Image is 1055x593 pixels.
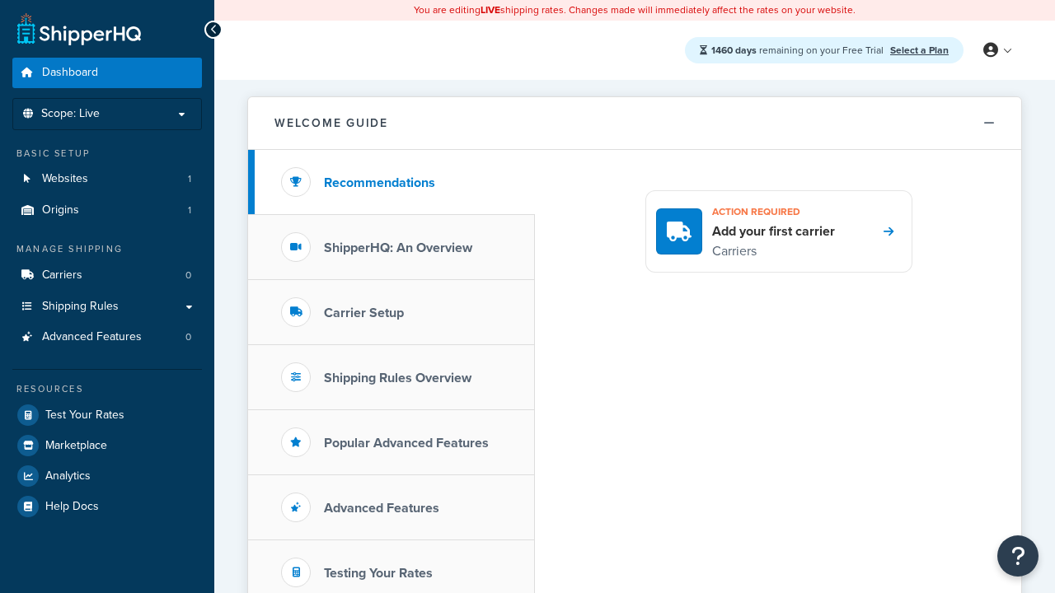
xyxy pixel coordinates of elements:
[12,58,202,88] a: Dashboard
[12,461,202,491] a: Analytics
[12,195,202,226] li: Origins
[12,292,202,322] a: Shipping Rules
[711,43,757,58] strong: 1460 days
[324,501,439,516] h3: Advanced Features
[12,382,202,396] div: Resources
[324,240,472,255] h3: ShipperHQ: An Overview
[12,242,202,256] div: Manage Shipping
[45,439,107,453] span: Marketplace
[42,66,98,80] span: Dashboard
[12,431,202,460] a: Marketplace
[42,300,119,314] span: Shipping Rules
[185,330,191,344] span: 0
[12,322,202,353] a: Advanced Features0
[324,371,471,385] h3: Shipping Rules Overview
[712,222,835,240] h4: Add your first carrier
[42,268,82,282] span: Carriers
[12,260,202,291] li: Carriers
[42,172,88,186] span: Websites
[324,566,433,581] h3: Testing Your Rates
[324,306,404,320] h3: Carrier Setup
[324,175,435,190] h3: Recommendations
[188,172,191,186] span: 1
[12,400,202,430] a: Test Your Rates
[248,97,1021,150] button: Welcome Guide
[12,164,202,194] a: Websites1
[185,268,191,282] span: 0
[481,2,500,17] b: LIVE
[324,436,489,451] h3: Popular Advanced Features
[274,117,388,129] h2: Welcome Guide
[42,203,79,217] span: Origins
[12,147,202,161] div: Basic Setup
[12,492,202,521] a: Help Docs
[12,322,202,353] li: Advanced Features
[45,469,91,483] span: Analytics
[712,240,835,262] p: Carriers
[45,409,124,423] span: Test Your Rates
[12,260,202,291] a: Carriers0
[12,195,202,226] a: Origins1
[890,43,949,58] a: Select a Plan
[12,164,202,194] li: Websites
[997,535,1039,577] button: Open Resource Center
[188,203,191,217] span: 1
[41,107,100,121] span: Scope: Live
[711,43,886,58] span: remaining on your Free Trial
[45,500,99,514] span: Help Docs
[42,330,142,344] span: Advanced Features
[712,201,835,222] h3: Action required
